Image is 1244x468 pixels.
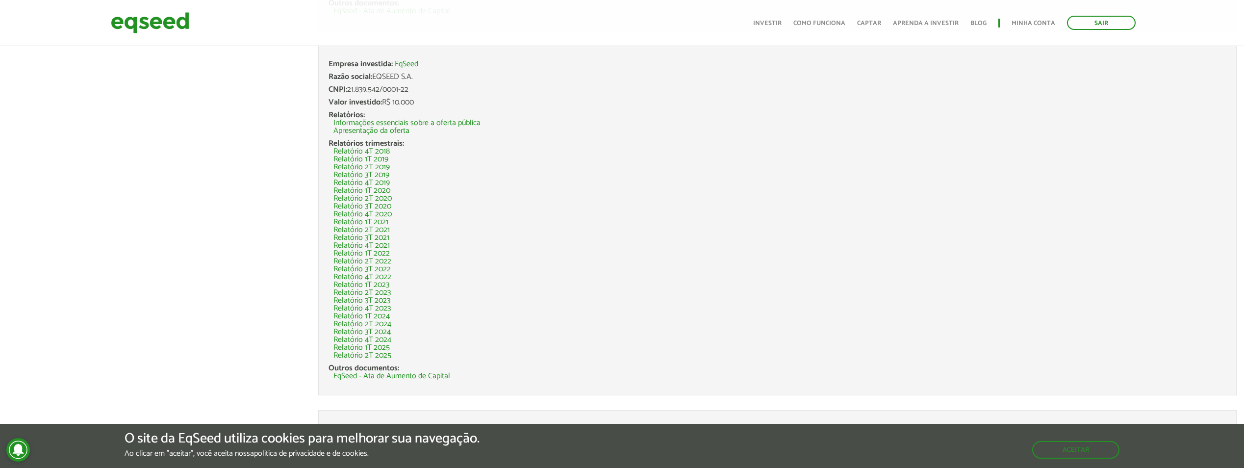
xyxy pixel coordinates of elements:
div: 21.839.542/0001-22 [329,86,1226,94]
a: Aprenda a investir [893,20,959,26]
span: Outros documentos: [329,362,399,375]
a: Relatório 4T 2020 [333,210,392,218]
a: Relatório 4T 2023 [333,305,391,312]
a: EqSeed - Ata de Aumento de Capital [333,372,450,380]
a: Relatório 1T 2023 [333,281,389,289]
a: Relatório 3T 2023 [333,297,390,305]
span: Valor investido: [329,96,382,109]
h5: O site da EqSeed utiliza cookies para melhorar sua navegação. [125,431,480,446]
a: Blog [970,20,987,26]
a: Relatório 1T 2025 [333,344,390,352]
a: Informações essenciais sobre a oferta pública [333,119,481,127]
a: Minha conta [1012,20,1055,26]
a: Como funciona [793,20,845,26]
a: Relatório 2T 2023 [333,289,391,297]
a: Relatório 4T 2019 [333,179,390,187]
a: Relatório 3T 2022 [333,265,391,273]
span: Relatórios: [329,108,365,122]
img: EqSeed [111,10,189,36]
a: Apresentação da oferta [333,127,409,135]
a: Relatório 1T 2021 [333,218,388,226]
a: Relatório 2T 2020 [333,195,392,203]
a: Relatório 1T 2024 [333,312,390,320]
a: Relatório 4T 2018 [333,148,390,156]
span: Empresa investida: [329,57,393,71]
a: Relatório 2T 2024 [333,320,391,328]
a: Relatório 4T 2021 [333,242,390,250]
a: Relatório 2T 2025 [333,352,391,360]
a: Investir [753,20,782,26]
button: Aceitar [1032,441,1119,459]
a: Relatório 1T 2019 [333,156,388,163]
a: Relatório 3T 2024 [333,328,391,336]
a: Relatório 1T 2022 [333,250,390,258]
div: EQSEED S.A. [329,73,1226,81]
div: R$ 10.000 [329,99,1226,106]
a: política de privacidade e de cookies [254,450,367,458]
span: Relatórios trimestrais: [329,137,404,150]
a: Relatório 3T 2020 [333,203,391,210]
a: Relatório 3T 2019 [333,171,389,179]
span: CNPJ: [329,83,347,96]
a: Relatório 2T 2021 [333,226,390,234]
a: Relatório 2T 2019 [333,163,390,171]
a: Relatório 3T 2021 [333,234,389,242]
a: Relatório 4T 2022 [333,273,391,281]
p: Ao clicar em "aceitar", você aceita nossa . [125,449,480,458]
a: EqSeed [395,60,418,68]
a: Sair [1067,16,1136,30]
a: Relatório 4T 2024 [333,336,391,344]
span: Razão social: [329,70,372,83]
a: Relatório 1T 2020 [333,187,390,195]
span: Empresa investida: [329,422,393,436]
a: Relatório 2T 2022 [333,258,391,265]
a: Captar [857,20,881,26]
